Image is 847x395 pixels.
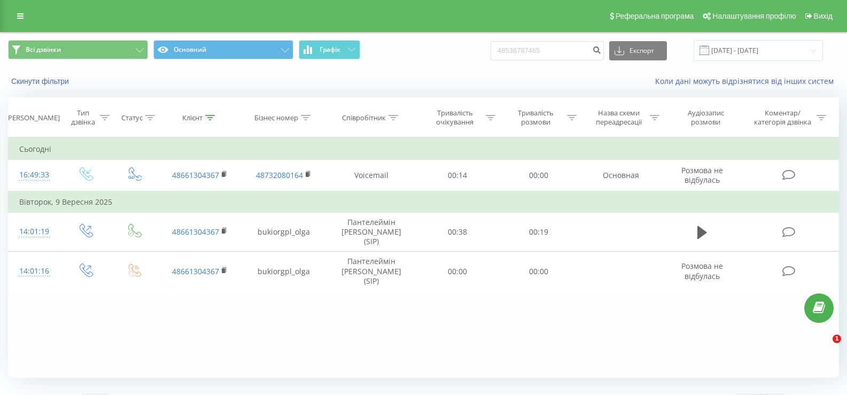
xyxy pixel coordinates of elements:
[590,109,647,127] div: Назва схеми переадресації
[299,40,360,59] button: Графік
[242,212,326,252] td: bukiorgpl_olga
[508,109,564,127] div: Тривалість розмови
[69,109,97,127] div: Тип дзвінка
[8,40,148,59] button: Всі дзвінки
[579,160,663,191] td: Основная
[712,12,796,20] span: Налаштування профілю
[6,113,60,122] div: [PERSON_NAME]
[121,113,143,122] div: Статус
[681,261,723,281] span: Розмова не відбулась
[254,113,298,122] div: Бізнес номер
[417,160,498,191] td: 00:14
[9,191,839,213] td: Вівторок, 9 Вересня 2025
[172,170,219,180] a: 48661304367
[172,266,219,276] a: 48661304367
[326,212,417,252] td: Пантелеймін [PERSON_NAME] (SIP)
[655,76,839,86] a: Коли дані можуть відрізнятися вiд інших систем
[19,221,50,242] div: 14:01:19
[8,76,74,86] button: Скинути фільтри
[172,227,219,237] a: 48661304367
[498,160,579,191] td: 00:00
[491,41,604,60] input: Пошук за номером
[681,165,723,185] span: Розмова не відбулась
[182,113,203,122] div: Клієнт
[751,109,814,127] div: Коментар/категорія дзвінка
[242,252,326,291] td: bukiorgpl_olga
[326,252,417,291] td: Пантелеймін [PERSON_NAME] (SIP)
[811,335,836,360] iframe: Intercom live chat
[498,212,579,252] td: 00:19
[19,165,50,185] div: 16:49:33
[417,212,498,252] td: 00:38
[256,170,303,180] a: 48732080164
[498,252,579,291] td: 00:00
[342,113,386,122] div: Співробітник
[320,46,340,53] span: Графік
[26,45,61,54] span: Всі дзвінки
[19,261,50,282] div: 14:01:16
[426,109,483,127] div: Тривалість очікування
[616,12,694,20] span: Реферальна програма
[326,160,417,191] td: Voicemail
[153,40,293,59] button: Основний
[673,109,739,127] div: Аудіозапис розмови
[609,41,667,60] button: Експорт
[417,252,498,291] td: 00:00
[833,335,841,343] span: 1
[9,138,839,160] td: Сьогодні
[814,12,833,20] span: Вихід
